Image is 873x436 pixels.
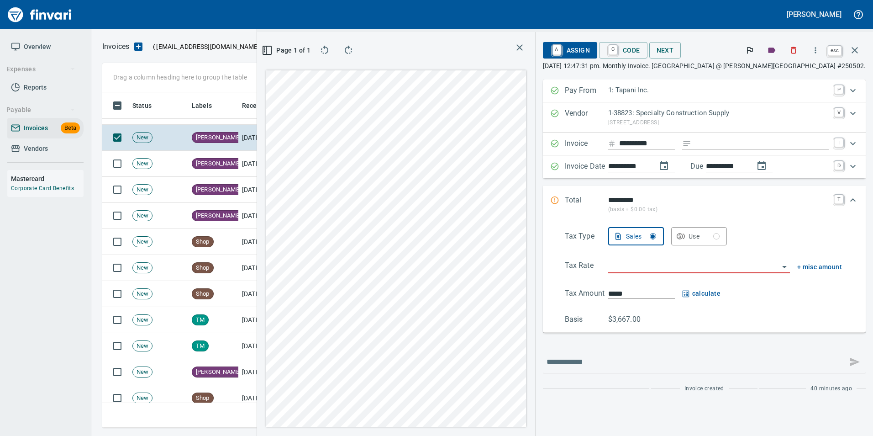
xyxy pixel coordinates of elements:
[133,290,152,298] span: New
[552,45,561,55] a: A
[550,43,590,58] span: Assign
[565,138,608,150] p: Invoice
[810,384,852,393] span: 40 minutes ago
[690,161,734,172] p: Due
[11,174,84,184] h6: Mastercard
[155,42,260,51] span: [EMAIL_ADDRESS][DOMAIN_NAME]
[133,264,152,272] span: New
[834,161,843,170] a: D
[113,73,247,82] p: Drag a column heading here to group the table
[778,261,791,273] button: Open
[784,40,804,60] button: Discard
[192,133,244,142] span: [PERSON_NAME]
[133,316,152,324] span: New
[834,195,843,204] a: T
[147,42,263,51] p: ( )
[238,307,289,333] td: [DATE]
[6,64,75,75] span: Expenses
[192,100,224,111] span: Click to Sort
[834,138,843,147] a: I
[129,41,147,52] button: Upload an Invoice
[242,100,269,111] span: Received
[565,288,608,299] p: Tax Amount
[192,342,208,351] span: TM
[192,160,244,168] span: [PERSON_NAME]
[192,264,213,272] span: Shop
[192,238,213,246] span: Shop
[61,123,80,133] span: Beta
[565,108,608,127] p: Vendor
[192,368,244,377] span: [PERSON_NAME]
[543,102,866,133] div: Expand
[133,160,152,168] span: New
[24,143,48,154] span: Vendors
[192,290,213,298] span: Shop
[543,186,866,223] div: Expand
[192,394,213,403] span: Shop
[133,342,152,351] span: New
[805,40,826,60] button: More
[132,100,152,111] span: Status
[608,314,652,325] p: $3,667.00
[762,40,782,60] button: Labels
[834,108,843,117] a: V
[606,43,640,58] span: Code
[565,161,608,173] p: Invoice Date
[238,151,289,177] td: [DATE]
[133,368,152,377] span: New
[797,261,842,273] span: + misc amount
[608,85,829,96] p: 1: Tapani Inc.
[5,4,74,26] img: Finvari
[565,231,608,245] p: Tax Type
[608,108,829,118] p: 1-38823: Specialty Construction Supply
[24,41,51,53] span: Overview
[192,186,244,194] span: [PERSON_NAME]
[543,80,866,102] div: Expand
[238,385,289,411] td: [DATE]
[6,104,75,116] span: Payable
[268,45,306,56] span: Page 1 of 1
[133,212,152,220] span: New
[133,394,152,403] span: New
[653,155,675,177] button: change date
[24,82,47,93] span: Reports
[608,205,829,214] p: (basis + $0.00 tax)
[682,288,721,299] span: calculate
[787,10,841,19] h5: [PERSON_NAME]
[238,177,289,203] td: [DATE]
[132,100,163,111] span: Click to Sort
[192,100,212,111] span: Labels
[543,223,866,333] div: Expand
[565,195,608,214] p: Total
[102,41,129,52] p: Invoices
[684,384,724,393] span: Invoice created
[626,231,656,242] div: Sales
[608,118,829,128] p: [STREET_ADDRESS]
[543,155,866,178] div: Expand
[565,85,608,97] p: Pay From
[192,316,208,324] span: TM
[24,122,48,134] span: Invoices
[649,42,681,59] button: Next Invoice
[102,41,129,52] nav: breadcrumb
[689,231,720,242] div: Use
[682,139,691,148] svg: Invoice description
[609,45,617,55] a: C
[657,45,674,56] span: Next
[238,359,289,385] td: [DATE]
[238,229,289,255] td: [DATE]
[238,255,289,281] td: [DATE]
[565,314,608,325] p: Basis
[844,351,866,373] span: This records your message into the invoice and notifies anyone mentioned
[133,238,152,246] span: New
[834,85,843,94] a: P
[740,40,760,60] button: Flag
[751,155,773,177] button: change due date
[133,133,152,142] span: New
[238,203,289,229] td: [DATE]
[238,333,289,359] td: [DATE]
[238,281,289,307] td: [DATE]
[543,133,866,155] div: Expand
[238,125,289,151] td: [DATE]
